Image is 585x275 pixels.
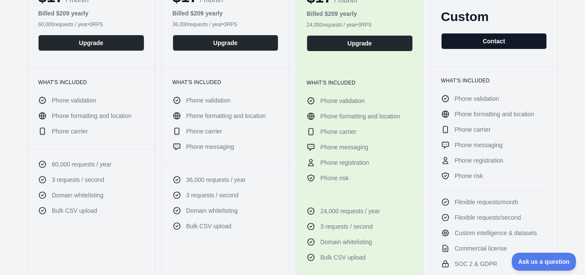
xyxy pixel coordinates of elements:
span: Phone messaging [455,141,503,149]
span: Phone risk [320,174,349,182]
span: Phone messaging [320,143,368,151]
span: 36,000 requests / year [186,175,246,184]
span: Phone messaging [186,142,234,151]
span: Phone risk [455,172,483,180]
span: Phone registration [455,156,504,165]
iframe: Toggle Customer Support [512,253,576,271]
span: Phone registration [320,158,369,167]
